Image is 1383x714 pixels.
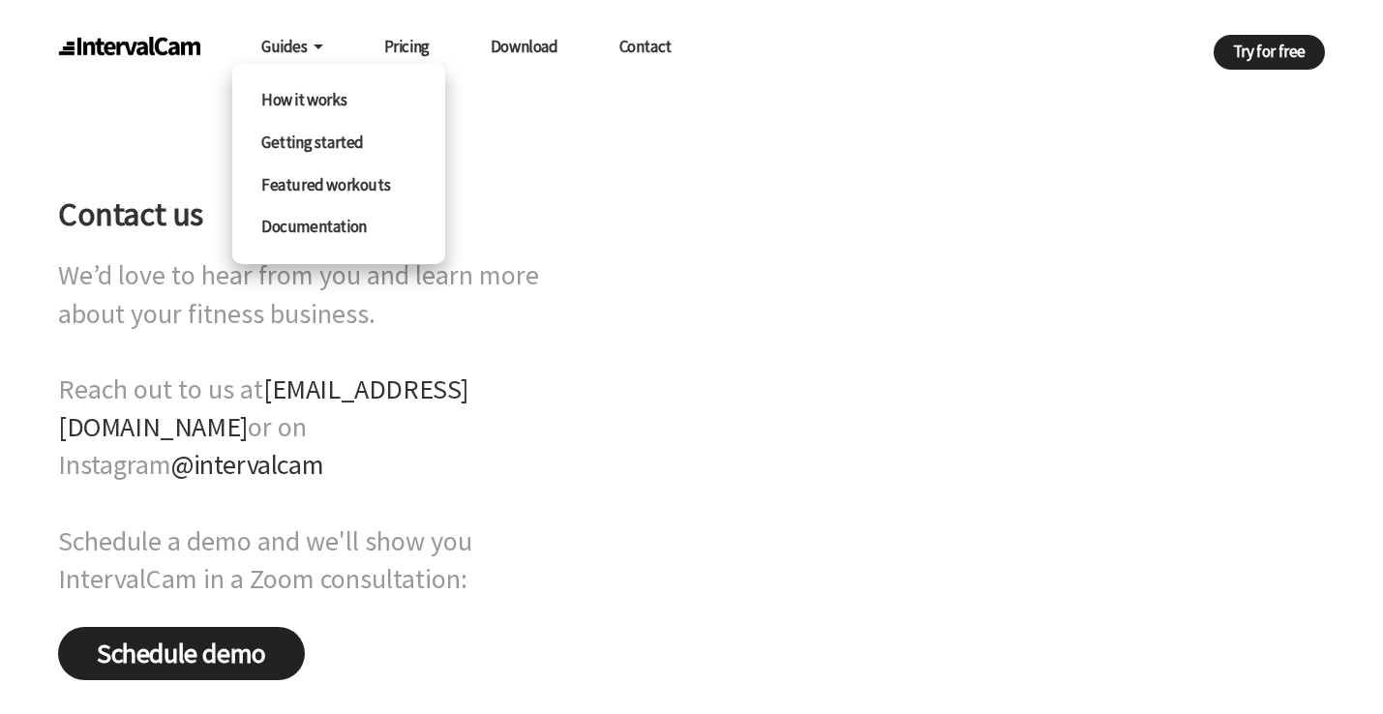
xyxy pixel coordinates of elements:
a: How it works [232,79,445,122]
a: Schedule demo [58,627,305,680]
a: Try for free [1214,35,1325,70]
a: [EMAIL_ADDRESS][DOMAIN_NAME] [58,372,468,444]
a: Guides [261,28,323,65]
a: Pricing [384,28,430,65]
a: @intervalcam [171,447,323,482]
img: intervalcam_logo@2x.png [58,37,200,60]
a: Download [491,28,558,65]
a: Featured workouts [232,164,445,207]
h1: Contact us [58,192,566,238]
a: Getting started [232,122,445,164]
h2: We’d love to hear from you and learn more about your fitness business. Reach out to us at or on I... [58,256,566,598]
a: Contact [619,28,672,65]
a: Documentation [232,206,445,249]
